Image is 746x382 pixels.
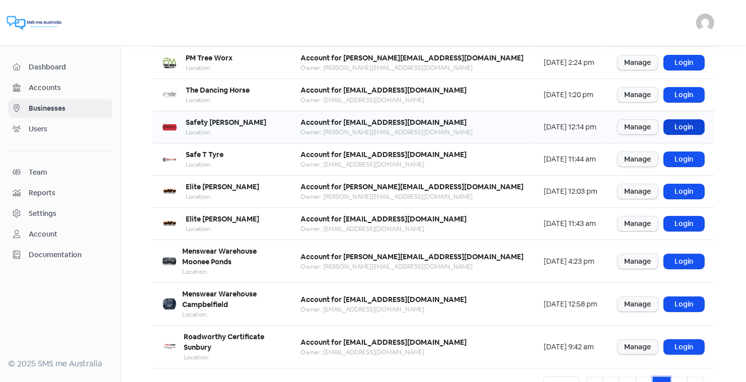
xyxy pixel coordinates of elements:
div: Owner: [EMAIL_ADDRESS][DOMAIN_NAME] [301,160,467,169]
div: Owner: [EMAIL_ADDRESS][DOMAIN_NAME] [301,96,467,105]
div: Account [29,229,57,240]
img: 6f30de45-e9c3-4a31-8c11-8edcb29adc39-250x250.png [163,340,177,354]
b: Account for [EMAIL_ADDRESS][DOMAIN_NAME] [301,338,467,347]
img: e5902682-5609-4444-905f-11d33a62bfc8-250x250.png [163,120,177,134]
b: Roadworthy Certificate Sunbury [184,332,264,352]
a: Settings [8,204,112,223]
div: Owner: [EMAIL_ADDRESS][DOMAIN_NAME] [301,305,467,314]
span: Businesses [29,103,108,114]
img: 09e11095-148f-421e-8508-52cfe9c2faa2-250x250.png [163,88,177,102]
b: Account for [PERSON_NAME][EMAIL_ADDRESS][DOMAIN_NAME] [301,252,524,261]
div: [DATE] 9:42 am [544,342,598,352]
b: Account for [PERSON_NAME][EMAIL_ADDRESS][DOMAIN_NAME] [301,182,524,191]
a: Manage [618,120,658,134]
div: [DATE] 4:23 pm [544,256,598,267]
img: 8e6be882-b8f8-4000-9d52-cd9a2278ef82-250x250.png [163,56,177,70]
div: Location: [182,267,280,276]
b: Elite [PERSON_NAME] [186,182,259,191]
a: Accounts [8,79,112,97]
div: Location: [186,160,223,169]
div: Location: [186,96,250,105]
div: [DATE] 12:03 pm [544,186,598,197]
div: Owner: [PERSON_NAME][EMAIL_ADDRESS][DOMAIN_NAME] [301,63,524,72]
div: Location: [186,63,233,72]
a: Users [8,120,112,138]
a: Businesses [8,99,112,118]
img: 466b8bf0-598b-41ee-824d-ef99d3e9fa77-250x250.png [163,152,177,167]
div: Location: [186,224,259,234]
b: Safe T Tyre [186,150,223,159]
b: PM Tree Worx [186,53,233,62]
a: Login [664,340,704,354]
a: Login [664,152,704,167]
span: Team [29,167,108,178]
b: Elite [PERSON_NAME] [186,214,259,223]
div: [DATE] 12:14 pm [544,122,598,132]
div: Settings [29,208,56,219]
a: Manage [618,340,658,354]
a: Manage [618,254,658,269]
a: Login [664,55,704,70]
b: Menswear Warehouse Campbelfield [182,289,257,309]
div: [DATE] 2:24 pm [544,57,598,68]
a: Account [8,225,112,244]
div: Location: [186,192,259,201]
b: Account for [PERSON_NAME][EMAIL_ADDRESS][DOMAIN_NAME] [301,53,524,62]
a: Dashboard [8,58,112,77]
div: [DATE] 11:43 am [544,218,598,229]
div: Owner: [EMAIL_ADDRESS][DOMAIN_NAME] [301,348,467,357]
div: [DATE] 1:20 pm [544,90,598,100]
a: Manage [618,55,658,70]
a: Manage [618,297,658,312]
b: The Dancing Horse [186,86,250,95]
span: Documentation [29,250,108,260]
a: Team [8,163,112,182]
div: Owner: [PERSON_NAME][EMAIL_ADDRESS][DOMAIN_NAME] [301,128,473,137]
a: Login [664,120,704,134]
div: [DATE] 11:44 am [544,154,598,165]
div: [DATE] 12:58 pm [544,299,598,310]
div: Location: [184,353,280,362]
a: Login [664,297,704,312]
div: Location: [182,310,280,319]
a: Manage [618,152,658,167]
div: © 2025 SMS me Australia [8,358,112,370]
a: Login [664,184,704,199]
img: User [696,14,714,32]
div: Owner: [PERSON_NAME][EMAIL_ADDRESS][DOMAIN_NAME] [301,192,524,201]
a: Manage [618,88,658,102]
span: Users [29,124,108,134]
b: Menswear Warehouse Moonee Ponds [182,247,257,266]
img: a0e0a674-a837-4894-8d48-c6be2a585fec-250x250.png [163,254,176,268]
span: Dashboard [29,62,108,72]
div: Owner: [PERSON_NAME][EMAIL_ADDRESS][DOMAIN_NAME] [301,262,524,271]
div: Location: [186,128,266,137]
b: Account for [EMAIL_ADDRESS][DOMAIN_NAME] [301,150,467,159]
a: Manage [618,184,658,199]
img: d6375d8b-3f56-492d-a834-ca750f3f26b0-250x250.png [163,217,177,231]
b: Account for [EMAIL_ADDRESS][DOMAIN_NAME] [301,118,467,127]
span: Reports [29,188,108,198]
img: 08f8507d-dba5-4ce1-9c6b-35a340ab8a28-250x250.png [163,185,177,199]
b: Account for [EMAIL_ADDRESS][DOMAIN_NAME] [301,295,467,304]
b: Account for [EMAIL_ADDRESS][DOMAIN_NAME] [301,86,467,95]
a: Login [664,216,704,231]
span: Accounts [29,83,108,93]
a: Login [664,254,704,269]
b: Account for [EMAIL_ADDRESS][DOMAIN_NAME] [301,214,467,223]
a: Login [664,88,704,102]
b: Safety [PERSON_NAME] [186,118,266,127]
a: Documentation [8,246,112,264]
div: Owner: [EMAIL_ADDRESS][DOMAIN_NAME] [301,224,467,234]
a: Reports [8,184,112,202]
a: Manage [618,216,658,231]
img: 47775a9a-5391-4925-acb3-6f6340a2546c-250x250.png [163,297,176,311]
